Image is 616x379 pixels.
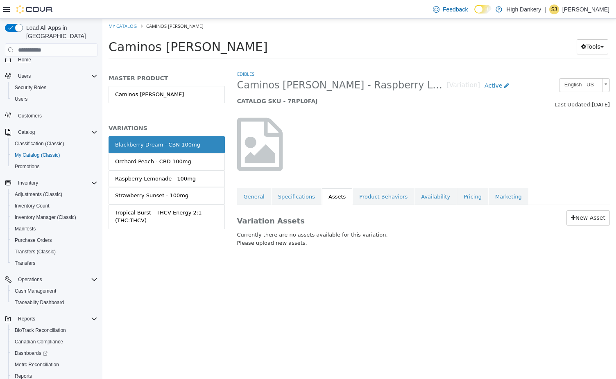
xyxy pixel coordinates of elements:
[6,21,165,35] span: Caminos [PERSON_NAME]
[2,177,101,189] button: Inventory
[18,316,35,322] span: Reports
[506,5,541,14] p: High Dankery
[474,20,506,36] button: Tools
[15,288,56,294] span: Cash Management
[250,169,312,187] a: Product Behaviors
[457,60,496,72] span: English - US
[6,106,122,113] h5: VARIATIONS
[430,1,471,18] a: Feedback
[549,5,559,14] div: Starland Joseph
[2,126,101,138] button: Catalog
[16,5,53,14] img: Cova
[8,359,101,370] button: Metrc Reconciliation
[551,5,557,14] span: SJ
[11,201,97,211] span: Inventory Count
[8,297,101,308] button: Traceabilty Dashboard
[11,348,97,358] span: Dashboards
[15,163,40,170] span: Promotions
[11,201,53,211] a: Inventory Count
[11,150,63,160] a: My Catalog (Classic)
[386,169,426,187] a: Marketing
[544,5,546,14] p: |
[15,299,64,306] span: Traceabilty Dashboard
[2,70,101,82] button: Users
[8,235,101,246] button: Purchase Orders
[220,169,250,187] a: Assets
[11,212,79,222] a: Inventory Manager (Classic)
[15,248,56,255] span: Transfers (Classic)
[11,224,39,234] a: Manifests
[15,203,50,209] span: Inventory Count
[15,350,48,356] span: Dashboards
[15,96,27,102] span: Users
[15,226,36,232] span: Manifests
[15,55,34,65] a: Home
[15,71,97,81] span: Users
[15,275,97,284] span: Operations
[15,127,38,137] button: Catalog
[2,313,101,325] button: Reports
[11,162,43,171] a: Promotions
[18,113,42,119] span: Customers
[11,139,97,149] span: Classification (Classic)
[135,192,351,207] h3: Variation Assets
[11,325,97,335] span: BioTrack Reconciliation
[18,180,38,186] span: Inventory
[15,178,41,188] button: Inventory
[18,56,31,63] span: Home
[13,156,93,164] div: Raspberry Lemonade - 100mg
[11,235,97,245] span: Purchase Orders
[2,110,101,122] button: Customers
[443,5,468,14] span: Feedback
[8,347,101,359] a: Dashboards
[382,63,400,70] span: Active
[15,84,46,91] span: Security Roles
[15,140,64,147] span: Classification (Classic)
[11,258,97,268] span: Transfers
[15,71,34,81] button: Users
[464,192,507,207] a: New Asset
[8,149,101,161] button: My Catalog (Classic)
[8,336,101,347] button: Canadian Compliance
[15,361,59,368] span: Metrc Reconciliation
[8,189,101,200] button: Adjustments (Classic)
[6,4,34,10] a: My Catalog
[8,246,101,257] button: Transfers (Classic)
[474,5,491,14] input: Dark Mode
[135,79,411,86] h5: CATALOG SKU - 7RPL0FAJ
[11,337,97,347] span: Canadian Compliance
[6,67,122,84] a: Caminos [PERSON_NAME]
[15,214,76,221] span: Inventory Manager (Classic)
[169,169,219,187] a: Specifications
[11,189,97,199] span: Adjustments (Classic)
[8,325,101,336] button: BioTrack Reconciliation
[11,189,66,199] a: Adjustments (Classic)
[15,338,63,345] span: Canadian Compliance
[11,298,97,307] span: Traceabilty Dashboard
[11,224,97,234] span: Manifests
[15,275,45,284] button: Operations
[11,150,97,160] span: My Catalog (Classic)
[2,274,101,285] button: Operations
[457,59,507,73] a: English - US
[135,169,169,187] a: General
[44,4,101,10] span: Caminos [PERSON_NAME]
[15,111,97,121] span: Customers
[6,56,122,63] h5: MASTER PRODUCT
[11,247,97,257] span: Transfers (Classic)
[18,129,35,135] span: Catalog
[15,127,97,137] span: Catalog
[13,190,116,206] div: Tropical Burst - THCV Energy 2:1 (THC:THCV)
[15,237,52,244] span: Purchase Orders
[344,63,378,70] small: [Variation]
[11,83,97,92] span: Security Roles
[18,276,42,283] span: Operations
[312,169,354,187] a: Availability
[8,257,101,269] button: Transfers
[2,53,101,65] button: Home
[8,223,101,235] button: Manifests
[11,247,59,257] a: Transfers (Classic)
[11,258,38,268] a: Transfers
[11,360,62,370] a: Metrc Reconciliation
[11,94,97,104] span: Users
